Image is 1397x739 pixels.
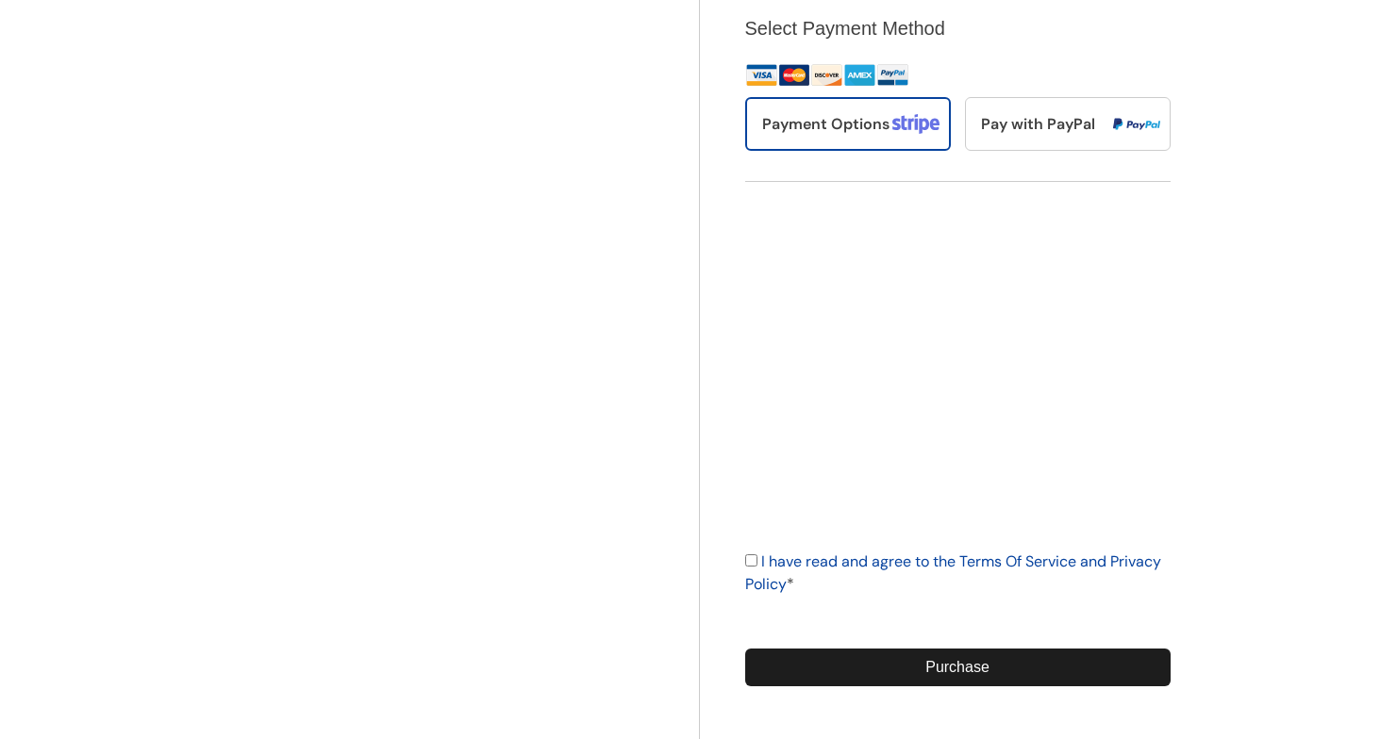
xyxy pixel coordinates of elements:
[745,15,1171,41] h3: Select Payment Method
[745,649,1171,686] input: Purchase
[876,60,909,90] img: PayPal Standard
[762,114,890,134] span: Payment Options
[745,554,757,567] input: I have read and agree to the Terms Of Service and Privacy Policy*
[981,114,1095,134] span: Pay with PayPal
[745,60,876,90] img: Stripe
[741,201,1167,539] iframe: Secure payment input frame
[745,551,1161,594] a: I have read and agree to the Terms Of Service and Privacy Policy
